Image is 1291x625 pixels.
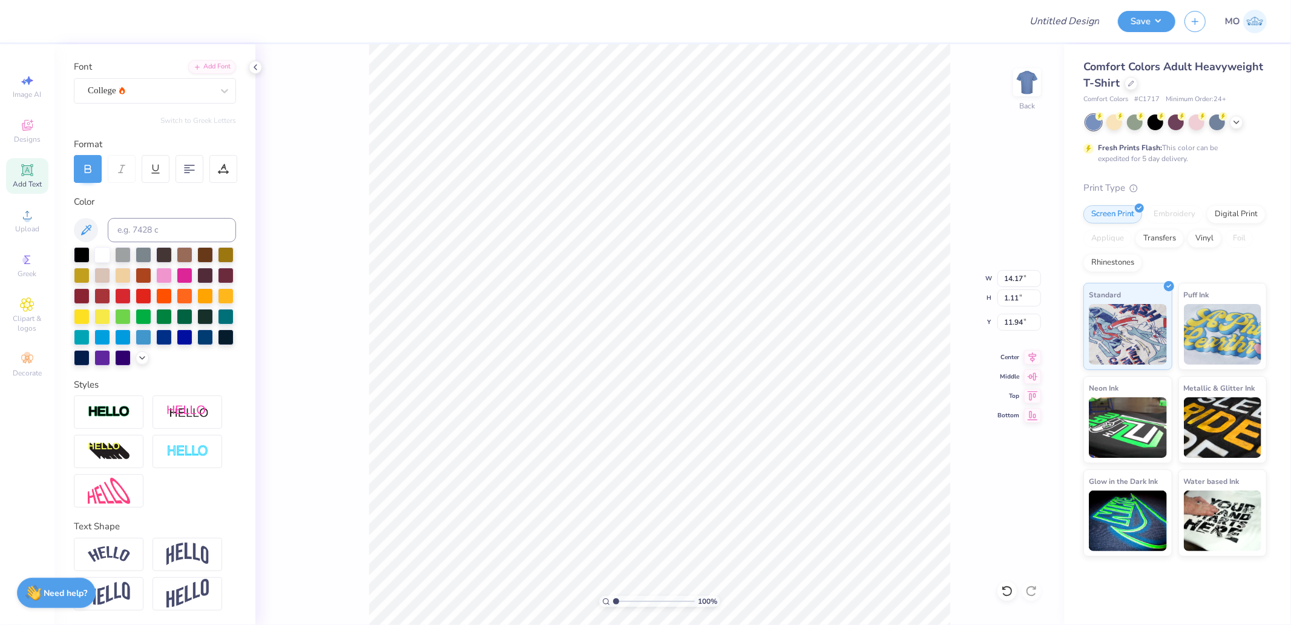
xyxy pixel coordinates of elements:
[1083,205,1142,223] div: Screen Print
[1184,491,1262,551] img: Water based Ink
[13,90,42,99] span: Image AI
[88,442,130,461] img: 3d Illusion
[88,478,130,504] img: Free Distort
[1089,304,1167,365] img: Standard
[1019,101,1035,111] div: Back
[1146,205,1203,223] div: Embroidery
[1083,59,1263,90] span: Comfort Colors Adult Heavyweight T-Shirt
[18,269,37,279] span: Greek
[1225,230,1253,248] div: Foil
[74,137,237,151] div: Format
[1225,10,1267,33] a: MO
[1089,397,1167,458] img: Neon Ink
[1243,10,1267,33] img: Mirabelle Olis
[74,520,236,534] div: Text Shape
[166,445,209,458] img: Negative Space
[1089,491,1167,551] img: Glow in the Dark Ink
[1184,397,1262,458] img: Metallic & Glitter Ink
[160,116,236,125] button: Switch to Greek Letters
[15,224,39,234] span: Upload
[1098,143,1162,153] strong: Fresh Prints Flash:
[1135,230,1184,248] div: Transfers
[1083,230,1132,248] div: Applique
[1089,382,1119,394] span: Neon Ink
[1083,94,1128,105] span: Comfort Colors
[1207,205,1266,223] div: Digital Print
[1184,304,1262,365] img: Puff Ink
[1083,181,1267,195] div: Print Type
[1098,142,1247,164] div: This color can be expedited for 5 day delivery.
[188,60,236,74] div: Add Font
[997,411,1019,420] span: Bottom
[1118,11,1175,32] button: Save
[14,134,41,144] span: Designs
[74,195,236,209] div: Color
[1184,382,1255,394] span: Metallic & Glitter Ink
[13,368,42,378] span: Decorate
[997,353,1019,362] span: Center
[6,314,48,333] span: Clipart & logos
[1089,288,1121,301] span: Standard
[698,596,717,607] span: 100 %
[1188,230,1221,248] div: Vinyl
[1225,15,1240,28] span: MO
[1184,288,1209,301] span: Puff Ink
[108,218,236,242] input: e.g. 7428 c
[1184,475,1240,488] span: Water based Ink
[74,60,92,74] label: Font
[1134,94,1160,105] span: # C1717
[997,392,1019,400] span: Top
[1166,94,1226,105] span: Minimum Order: 24 +
[13,179,42,189] span: Add Text
[74,378,236,392] div: Styles
[997,372,1019,381] span: Middle
[166,543,209,566] img: Arch
[166,405,209,420] img: Shadow
[44,587,88,599] strong: Need help?
[1083,254,1142,272] div: Rhinestones
[88,582,130,606] img: Flag
[1015,70,1039,94] img: Back
[1089,475,1158,488] span: Glow in the Dark Ink
[166,579,209,609] img: Rise
[88,546,130,563] img: Arc
[1020,9,1109,33] input: Untitled Design
[88,405,130,419] img: Stroke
